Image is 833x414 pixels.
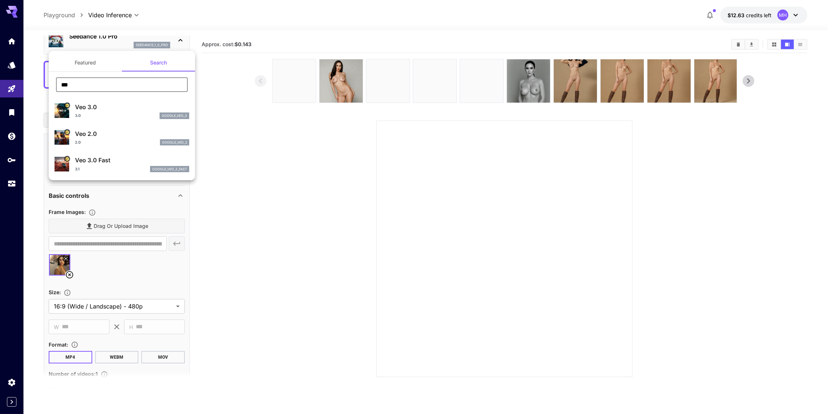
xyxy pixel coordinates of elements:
[75,156,189,165] p: Veo 3.0 Fast
[64,129,70,135] button: Certified Model – Vetted for best performance and includes a commercial license.
[55,100,189,122] div: Certified Model – Vetted for best performance and includes a commercial license.Veo 3.03.0google_...
[75,166,79,172] p: 3.1
[152,167,187,172] p: google_veo_3_fast
[64,103,70,108] button: Certified Model – Vetted for best performance and includes a commercial license.
[75,129,189,138] p: Veo 2.0
[64,156,70,162] button: Certified Model – Vetted for best performance and includes a commercial license.
[49,54,122,71] button: Featured
[55,153,189,175] div: Certified Model – Vetted for best performance and includes a commercial license.Veo 3.0 Fast3.1go...
[162,140,187,145] p: google_veo_2
[75,140,81,145] p: 2.0
[75,113,81,118] p: 3.0
[162,113,187,118] p: google_veo_3
[55,126,189,149] div: Certified Model – Vetted for best performance and includes a commercial license.Veo 2.02.0google_...
[75,103,189,111] p: Veo 3.0
[122,54,195,71] button: Search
